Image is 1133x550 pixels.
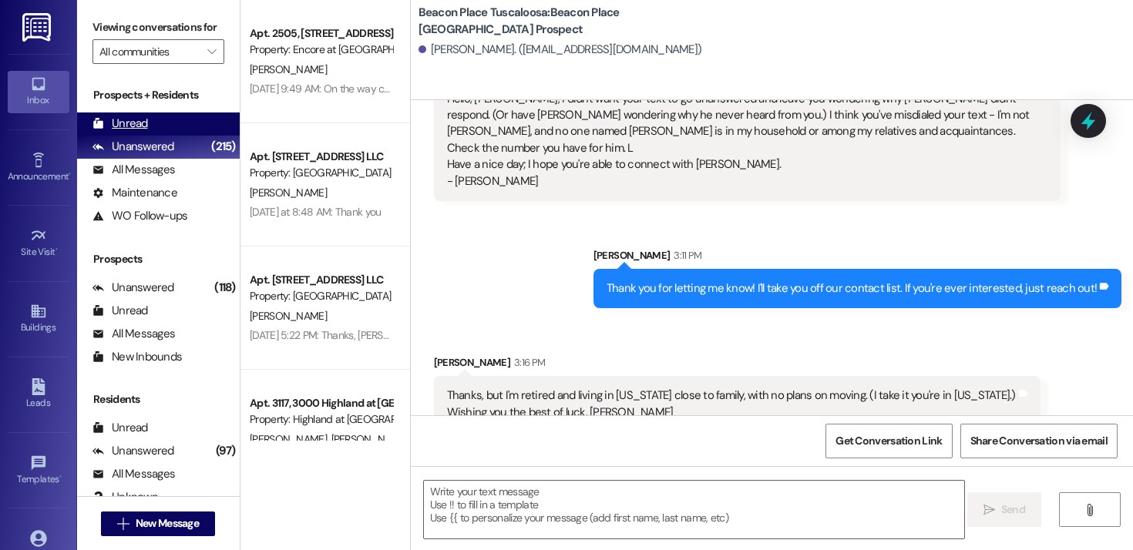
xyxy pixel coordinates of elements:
span: [PERSON_NAME] [250,62,327,76]
div: Property: Highland at [GEOGRAPHIC_DATA] [250,411,392,428]
span: • [55,244,58,255]
span: • [59,471,62,482]
button: Send [967,492,1042,527]
a: Buildings [8,298,69,340]
div: [DATE] 5:22 PM: Thanks, [PERSON_NAME]! It's not mine. [250,328,494,342]
div: Unread [92,116,148,132]
div: [PERSON_NAME] [434,354,1041,376]
div: Unanswered [92,443,174,459]
div: Unread [92,420,148,436]
span: • [69,169,71,179]
i:  [117,518,129,530]
div: All Messages [92,162,175,178]
div: Apt. [STREET_ADDRESS] LLC [250,272,392,288]
span: [PERSON_NAME] [250,432,331,446]
div: (215) [207,135,239,159]
div: [PERSON_NAME]. ([EMAIL_ADDRESS][DOMAIN_NAME]) [419,42,702,58]
div: 3:16 PM [510,354,545,371]
span: Share Conversation via email [970,433,1108,449]
div: Unanswered [92,280,174,296]
span: New Message [136,515,199,532]
div: (118) [210,276,239,300]
div: Apt. [STREET_ADDRESS] LLC [250,149,392,165]
div: 3:11 PM [670,247,701,263]
div: [DATE] 9:49 AM: On the way caylee at publix getting money order [250,82,543,96]
span: Send [1001,501,1025,518]
div: Residents [77,391,240,407]
i:  [1084,504,1095,516]
input: All communities [99,39,200,64]
span: [PERSON_NAME] [250,186,327,200]
span: [PERSON_NAME] [250,309,327,323]
div: Property: [GEOGRAPHIC_DATA] [250,288,392,304]
div: Apt. 3117, 3000 Highland at [GEOGRAPHIC_DATA] [250,395,392,411]
a: Templates • [8,450,69,491]
b: Beacon Place Tuscaloosa: Beacon Place [GEOGRAPHIC_DATA] Prospect [419,5,727,38]
div: Prospects [77,251,240,267]
div: All Messages [92,466,175,482]
div: [PERSON_NAME] [593,247,1121,269]
div: Property: Encore at [GEOGRAPHIC_DATA] [250,42,392,58]
div: Thanks, but I'm retired and living in [US_STATE] close to family, with no plans on moving. (I tak... [447,387,1016,421]
button: New Message [101,511,215,536]
div: New Inbounds [92,349,182,365]
div: (97) [212,439,240,463]
div: Thank you for letting me know! I'll take you off our contact list. If you're ever interested, jus... [607,280,1097,297]
a: Site Visit • [8,223,69,264]
label: Viewing conversations for [92,15,224,39]
div: Property: [GEOGRAPHIC_DATA] [250,165,392,181]
div: WO Follow-ups [92,208,187,224]
img: ResiDesk Logo [22,13,54,42]
div: Apt. 2505, [STREET_ADDRESS] [250,25,392,42]
button: Share Conversation via email [960,424,1118,458]
a: Leads [8,374,69,415]
div: Prospects + Residents [77,87,240,103]
i:  [983,504,995,516]
div: Maintenance [92,185,177,201]
button: Get Conversation Link [825,424,952,458]
span: Get Conversation Link [835,433,942,449]
div: Unknown [92,489,158,505]
div: Unanswered [92,139,174,155]
a: Inbox [8,71,69,112]
div: Unread [92,303,148,319]
span: [PERSON_NAME] [331,432,408,446]
div: Hello, [PERSON_NAME], I didn't want your text to go unanswered and leave you wondering why [PERSO... [447,91,1037,190]
div: [DATE] at 8:48 AM: Thank you [250,205,381,219]
div: All Messages [92,326,175,342]
i:  [207,45,216,58]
